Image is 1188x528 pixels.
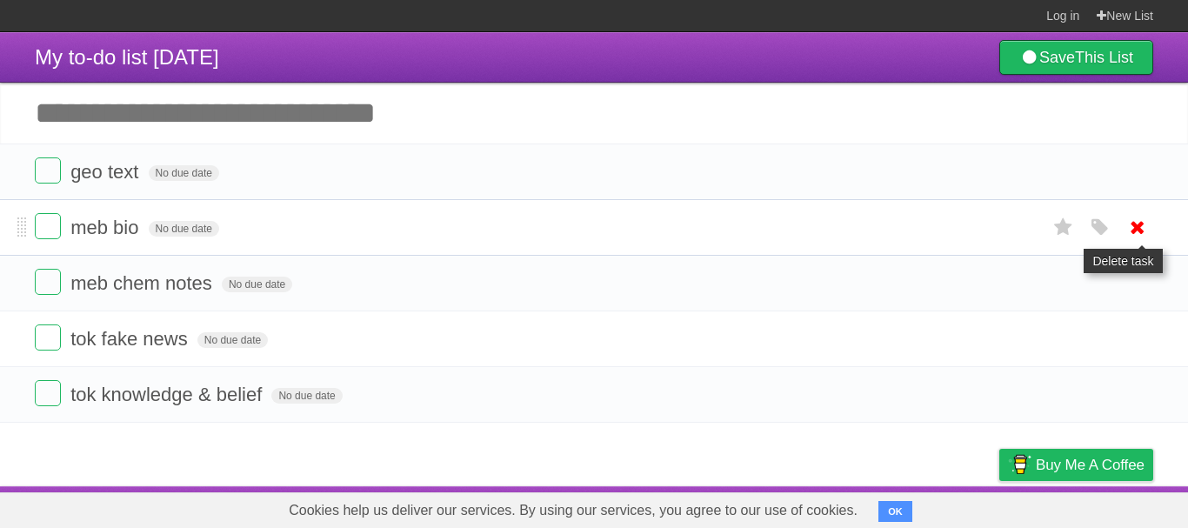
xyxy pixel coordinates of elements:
[1047,213,1080,242] label: Star task
[999,40,1153,75] a: SaveThis List
[70,328,192,350] span: tok fake news
[35,45,219,69] span: My to-do list [DATE]
[35,269,61,295] label: Done
[999,449,1153,481] a: Buy me a coffee
[1008,450,1031,479] img: Buy me a coffee
[918,491,956,524] a: Terms
[70,217,143,238] span: meb bio
[197,332,268,348] span: No due date
[1075,49,1133,66] b: This List
[977,491,1022,524] a: Privacy
[149,165,219,181] span: No due date
[878,501,912,522] button: OK
[271,493,875,528] span: Cookies help us deliver our services. By using our services, you agree to our use of cookies.
[35,213,61,239] label: Done
[825,491,896,524] a: Developers
[1036,450,1145,480] span: Buy me a coffee
[768,491,804,524] a: About
[35,380,61,406] label: Done
[1044,491,1153,524] a: Suggest a feature
[271,388,342,404] span: No due date
[70,384,266,405] span: tok knowledge & belief
[70,272,217,294] span: meb chem notes
[35,324,61,351] label: Done
[70,161,143,183] span: geo text
[222,277,292,292] span: No due date
[149,221,219,237] span: No due date
[35,157,61,184] label: Done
